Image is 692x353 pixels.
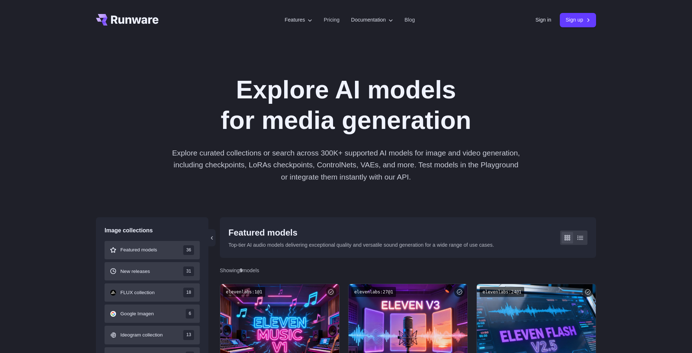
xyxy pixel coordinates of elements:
button: New releases 31 [105,262,200,280]
span: New releases [120,268,150,275]
span: FLUX collection [120,289,154,297]
button: Ideogram collection 13 [105,326,200,344]
a: Go to / [96,14,158,25]
span: 6 [186,309,194,319]
span: 31 [183,266,194,276]
button: ‹ [208,229,216,246]
span: 18 [183,288,194,297]
code: elevenlabs:24@1 [480,287,524,297]
span: 13 [183,330,194,340]
span: Featured models [120,246,157,254]
button: Google Imagen 6 [105,305,200,323]
h1: Explore AI models for media generation [146,75,546,135]
div: Featured models [229,226,494,240]
button: Featured models 36 [105,241,200,259]
p: Explore curated collections or search across 300K+ supported AI models for image and video genera... [171,147,521,183]
span: 36 [183,245,194,255]
a: Blog [405,16,415,24]
a: Sign in [535,16,551,24]
a: Sign up [560,13,596,27]
p: Top-tier AI audio models delivering exceptional quality and versatile sound generation for a wide... [229,241,494,249]
button: FLUX collection 18 [105,283,200,302]
span: Google Imagen [120,310,154,318]
label: Documentation [351,16,393,24]
div: Image collections [105,226,200,235]
code: elevenlabs:27@1 [351,287,396,297]
a: Pricing [324,16,340,24]
label: Features [285,16,312,24]
span: Ideogram collection [120,331,163,339]
strong: 9 [240,268,243,273]
div: Showing models [220,266,259,275]
code: elevenlabs:1@1 [223,287,265,297]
